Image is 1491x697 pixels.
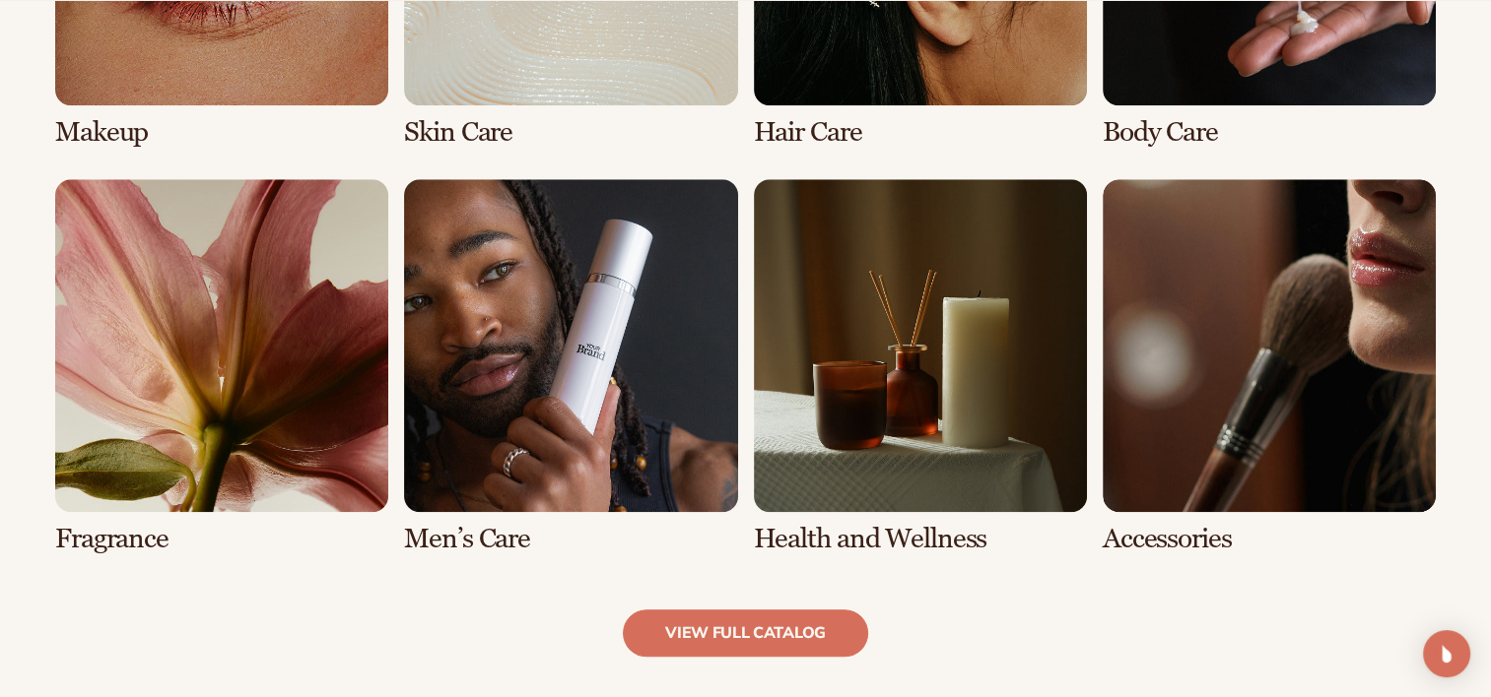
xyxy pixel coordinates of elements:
[754,179,1087,554] div: 7 / 8
[754,117,1087,148] h3: Hair Care
[404,117,737,148] h3: Skin Care
[1103,179,1436,554] div: 8 / 8
[55,117,388,148] h3: Makeup
[55,179,388,554] div: 5 / 8
[623,609,868,657] a: view full catalog
[404,179,737,554] div: 6 / 8
[1423,630,1470,677] div: Open Intercom Messenger
[1103,117,1436,148] h3: Body Care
